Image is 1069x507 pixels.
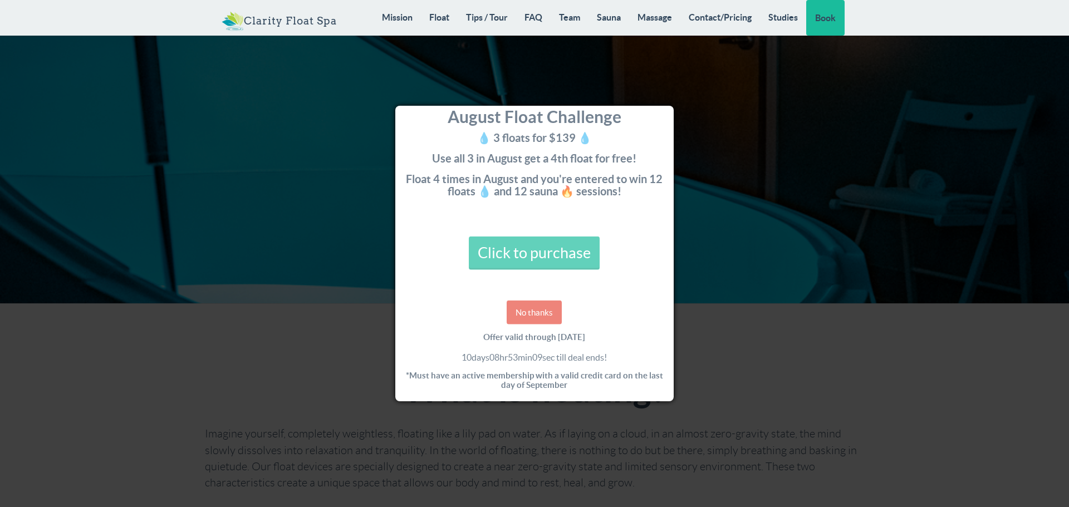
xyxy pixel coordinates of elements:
h3: August Float Challenge [404,111,665,130]
h4: Float 4 times in August and you're entered to win 12 floats 💧 and 12 sauna 🔥 sessions! [404,176,665,201]
a: No thanks [507,304,562,328]
span: 53 [508,356,518,366]
h5: Offer valid through [DATE] [404,336,665,346]
span: 10 [462,356,472,366]
h4: 💧 3 floats for $139 💧 [404,135,665,147]
a: Click to purchase [469,240,600,273]
span: 08 [489,356,499,366]
span: 09 [532,356,542,366]
span: days hr min sec till deal ends! [462,356,607,366]
h4: Use all 3 in August get a 4th float for free! [404,156,665,168]
h5: *Must have an active membership with a valid credit card on the last day of September [404,375,665,393]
